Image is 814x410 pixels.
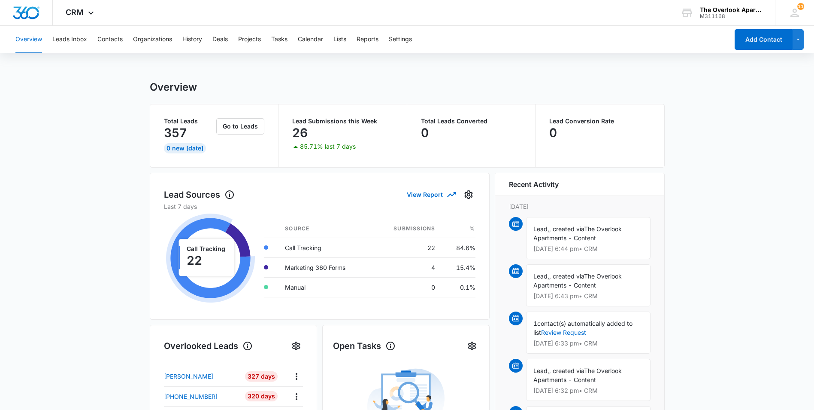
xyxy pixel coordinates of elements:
span: contact(s) automatically added to list [533,320,632,336]
a: [PERSON_NAME] [164,372,239,381]
button: Lists [333,26,346,53]
p: [DATE] 6:43 pm • CRM [533,293,643,299]
td: 0 [372,277,442,297]
h1: Open Tasks [333,340,396,352]
th: Submissions [372,220,442,238]
td: 22 [372,238,442,257]
a: [PHONE_NUMBER] [164,392,239,401]
p: 357 [164,126,187,140]
button: Go to Leads [216,118,264,135]
div: account name [700,6,763,13]
td: Call Tracking [278,238,372,257]
button: Deals [212,26,228,53]
td: 15.4% [442,257,475,277]
button: Actions [290,390,303,403]
td: Manual [278,277,372,297]
span: , created via [549,272,584,280]
p: [DATE] 6:44 pm • CRM [533,246,643,252]
p: [PHONE_NUMBER] [164,392,218,401]
div: 0 New [DATE] [164,143,206,153]
span: 11 [797,3,804,10]
span: CRM [66,8,84,17]
button: Projects [238,26,261,53]
a: Go to Leads [216,122,264,130]
td: Marketing 360 Forms [278,257,372,277]
p: 85.71% last 7 days [300,144,356,150]
button: Calendar [298,26,323,53]
button: Leads Inbox [52,26,87,53]
p: Last 7 days [164,202,475,211]
button: Organizations [133,26,172,53]
div: account id [700,13,763,19]
button: Tasks [271,26,287,53]
p: Total Leads [164,118,215,124]
p: 0 [549,126,557,140]
th: Source [278,220,372,238]
div: notifications count [797,3,804,10]
th: % [442,220,475,238]
p: Lead Conversion Rate [549,118,651,124]
span: Lead, [533,225,549,233]
p: [DATE] 6:33 pm • CRM [533,340,643,346]
span: Lead, [533,367,549,374]
span: , created via [549,225,584,233]
button: Reports [357,26,378,53]
p: Total Leads Converted [421,118,522,124]
button: Settings [462,188,475,202]
div: 320 Days [245,391,278,401]
a: Review Request [541,329,586,336]
span: 1 [533,320,537,327]
p: 0 [421,126,429,140]
span: , created via [549,367,584,374]
button: View Report [407,187,455,202]
span: Lead, [533,272,549,280]
button: Settings [465,339,479,353]
h1: Lead Sources [164,188,235,201]
button: History [182,26,202,53]
h1: Overview [150,81,197,94]
div: 327 Days [245,371,278,382]
p: Lead Submissions this Week [292,118,393,124]
h1: Overlooked Leads [164,340,253,352]
button: Contacts [97,26,123,53]
button: Settings [389,26,412,53]
td: 4 [372,257,442,277]
p: [DATE] [509,202,651,211]
td: 0.1% [442,277,475,297]
p: 26 [292,126,308,140]
button: Settings [289,339,303,353]
button: Actions [290,370,303,383]
p: [DATE] 6:32 pm • CRM [533,388,643,394]
button: Overview [15,26,42,53]
h6: Recent Activity [509,179,559,190]
td: 84.6% [442,238,475,257]
p: [PERSON_NAME] [164,372,213,381]
button: Add Contact [735,29,793,50]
